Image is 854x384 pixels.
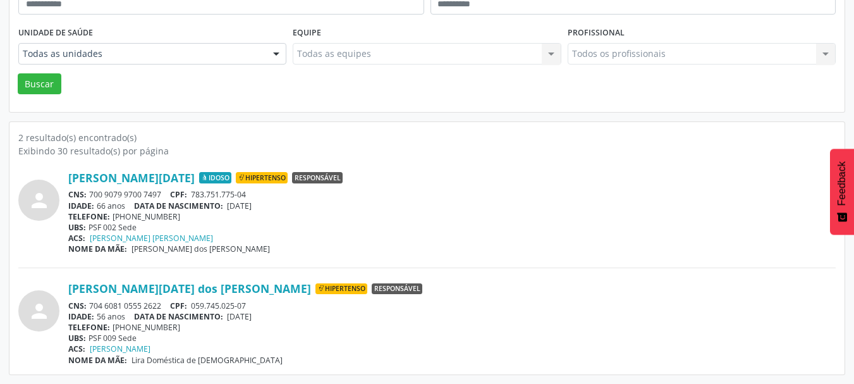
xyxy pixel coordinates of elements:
[68,333,836,344] div: PSF 009 Sede
[836,161,848,206] span: Feedback
[134,201,223,211] span: DATA DE NASCIMENTO:
[134,311,223,322] span: DATA DE NASCIMENTO:
[293,23,321,43] label: Equipe
[315,283,367,295] span: Hipertenso
[131,355,283,366] span: Lira Doméstica de [DEMOGRAPHIC_DATA]
[23,47,260,60] span: Todas as unidades
[90,344,150,354] a: [PERSON_NAME]
[68,333,86,344] span: UBS:
[227,201,252,211] span: [DATE]
[68,222,836,233] div: PSF 002 Sede
[18,144,836,158] div: Exibindo 30 resultado(s) por página
[170,300,187,311] span: CPF:
[68,322,836,333] div: [PHONE_NUMBER]
[170,189,187,200] span: CPF:
[68,201,836,211] div: 66 anos
[191,189,246,200] span: 783.751.775-04
[18,23,93,43] label: Unidade de saúde
[68,300,87,311] span: CNS:
[227,311,252,322] span: [DATE]
[68,211,836,222] div: [PHONE_NUMBER]
[68,233,85,244] span: ACS:
[68,282,311,295] a: [PERSON_NAME][DATE] dos [PERSON_NAME]
[28,189,51,212] i: person
[68,244,127,254] span: NOME DA MÃE:
[68,300,836,311] div: 704 6081 0555 2622
[18,73,61,95] button: Buscar
[68,201,94,211] span: IDADE:
[68,344,85,354] span: ACS:
[68,211,110,222] span: TELEFONE:
[68,322,110,333] span: TELEFONE:
[68,171,195,185] a: [PERSON_NAME][DATE]
[372,283,422,295] span: Responsável
[191,300,246,311] span: 059.745.025-07
[131,244,270,254] span: [PERSON_NAME] dos [PERSON_NAME]
[68,311,836,322] div: 56 anos
[292,172,343,183] span: Responsável
[68,355,127,366] span: NOME DA MÃE:
[568,23,625,43] label: Profissional
[236,172,288,183] span: Hipertenso
[68,189,836,200] div: 700 9079 9700 7497
[68,311,94,322] span: IDADE:
[90,233,213,244] a: [PERSON_NAME] [PERSON_NAME]
[830,149,854,235] button: Feedback - Mostrar pesquisa
[28,300,51,323] i: person
[18,131,836,144] div: 2 resultado(s) encontrado(s)
[68,189,87,200] span: CNS:
[68,222,86,233] span: UBS:
[199,172,231,183] span: Idoso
